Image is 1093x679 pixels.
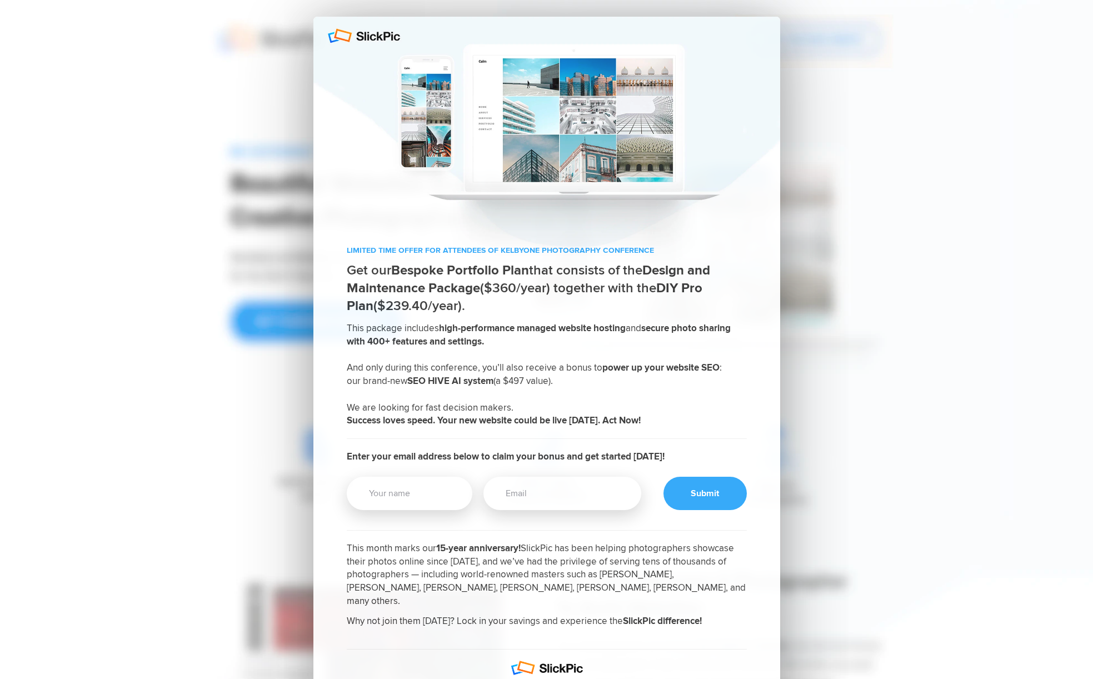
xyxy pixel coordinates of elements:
[347,477,473,510] input: Your name
[623,615,702,627] b: SlickPic difference!
[439,322,626,334] b: high-performance managed website hosting
[407,375,493,387] b: SEO HIVE AI system
[347,322,731,347] b: secure photo sharing with 400+ features and settings.
[347,245,747,256] p: LIMITED TIME OFFER FOR ATTENDEES OF KELBYONE PHOTOGRAPHY CONFERENCE
[347,415,641,426] b: Success loves speed. Your new website could be live [DATE]. Act Now!
[511,661,583,675] img: SlickPic
[483,477,641,510] input: Email
[347,280,702,314] b: DIY Pro Plan
[391,262,529,278] b: Bespoke Portfolio Plan
[347,451,665,462] b: Enter your email address below to claim your bonus and get started [DATE]!
[347,262,710,314] span: Get our that consists of the ($360/year) together with the ($239.40/year).
[436,542,521,554] b: 15-year anniversary!
[602,362,720,373] b: power up your website SEO
[347,322,747,439] h2: This package includes and And only during this conference, you’ll also receive a bonus to : our b...
[347,262,710,296] b: Design and Maintenance Package
[347,542,747,635] h2: This month marks our SlickPic has been helping photographers showcase their photos online since [...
